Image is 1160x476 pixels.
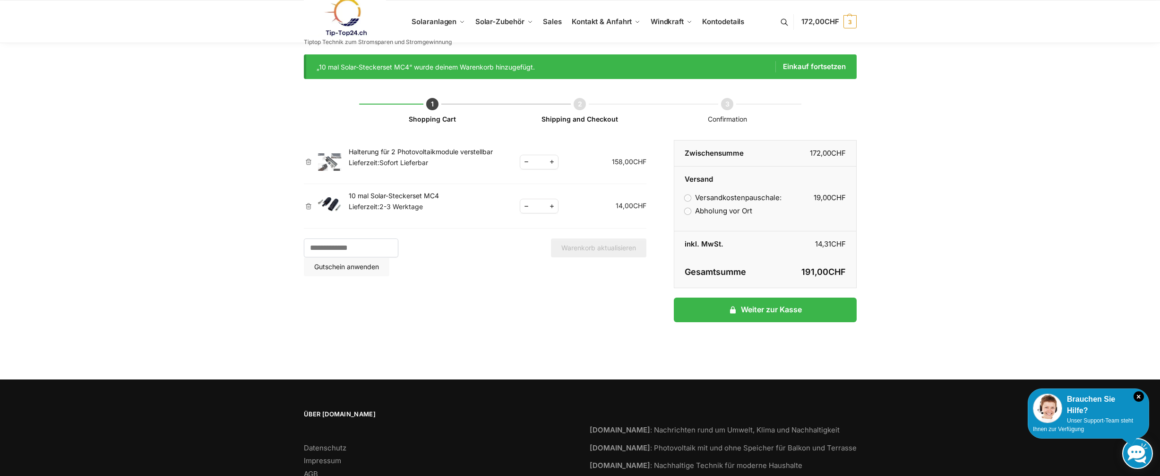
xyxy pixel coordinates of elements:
bdi: 19,00 [814,193,846,202]
bdi: 158,00 [612,158,646,166]
a: 10 mal Solar-Steckerset MC4 [349,192,439,200]
span: Kontodetails [702,17,744,26]
span: Reduce quantity [520,200,533,212]
span: Lieferzeit: [349,159,428,167]
span: CHF [633,158,646,166]
span: Windkraft [651,17,684,26]
span: 172,00 [801,17,839,26]
th: Gesamtsumme [674,257,765,288]
th: Versand [674,167,856,185]
button: Gutschein anwenden [304,257,389,276]
bdi: 191,00 [801,267,846,277]
label: Versandkostenpauschale: [685,193,781,202]
span: Lieferzeit: [349,203,423,211]
img: Customer service [1033,394,1062,423]
span: CHF [831,239,846,248]
a: Shopping Cart [409,115,456,123]
a: [DOMAIN_NAME]: Photovoltaik mit und ohne Speicher für Balkon und Terrasse [590,443,857,452]
a: Sales [539,0,566,43]
a: Shipping and Checkout [541,115,618,123]
span: Increase quantity [546,156,558,168]
img: Warenkorb 2 [318,197,342,215]
a: Windkraft [647,0,696,43]
strong: [DOMAIN_NAME] [590,443,650,452]
span: CHF [831,193,846,202]
th: inkl. MwSt. [674,231,765,257]
span: 2-3 Werktage [379,203,423,211]
strong: [DOMAIN_NAME] [590,425,650,434]
div: Brauchen Sie Hilfe? [1033,394,1144,416]
span: CHF [828,267,846,277]
label: Abholung vor Ort [685,206,752,215]
span: Increase quantity [546,200,558,212]
a: Einkauf fortsetzen [775,61,846,72]
span: Sofort Lieferbar [379,159,428,167]
span: Reduce quantity [520,156,533,168]
span: Sales [543,17,562,26]
a: 10 mal Solar-Steckerset MC4 aus dem Warenkorb entfernen [304,203,313,210]
th: Zwischensumme [674,141,765,167]
span: 3 [843,15,857,28]
a: Solar-Zubehör [472,0,537,43]
input: Produktmenge [533,200,545,212]
bdi: 172,00 [810,149,846,158]
strong: [DOMAIN_NAME] [590,461,650,470]
a: Impressum [304,456,341,465]
bdi: 14,31 [815,239,846,248]
a: 172,00CHF 3 [801,8,856,36]
a: Weiter zur Kasse [674,298,856,322]
a: Kontodetails [698,0,748,43]
span: Solar-Zubehör [475,17,524,26]
span: CHF [633,202,646,210]
a: [DOMAIN_NAME]: Nachhaltige Technik für moderne Haushalte [590,461,802,470]
a: [DOMAIN_NAME]: Nachrichten rund um Umwelt, Klima und Nachhaltigkeit [590,425,840,434]
a: Halterung für 2 Photovoltaikmodule verstellbar [349,148,493,156]
span: CHF [831,149,846,158]
bdi: 14,00 [616,202,646,210]
a: Datenschutz [304,443,346,452]
i: Schließen [1134,391,1144,402]
button: Warenkorb aktualisieren [551,238,646,257]
span: Confirmation [708,115,747,123]
img: Warenkorb 1 [318,153,342,171]
span: Kontakt & Anfahrt [572,17,632,26]
span: CHF [825,17,839,26]
input: Produktmenge [533,156,545,168]
span: Unser Support-Team steht Ihnen zur Verfügung [1033,417,1133,432]
a: Halterung für 2 Photovoltaikmodule verstellbar aus dem Warenkorb entfernen [304,159,313,165]
p: Tiptop Technik zum Stromsparen und Stromgewinnung [304,39,452,45]
span: Über [DOMAIN_NAME] [304,410,571,419]
div: „10 mal Solar-Steckerset MC4“ wurde deinem Warenkorb hinzugefügt. [317,61,846,72]
a: Kontakt & Anfahrt [568,0,644,43]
